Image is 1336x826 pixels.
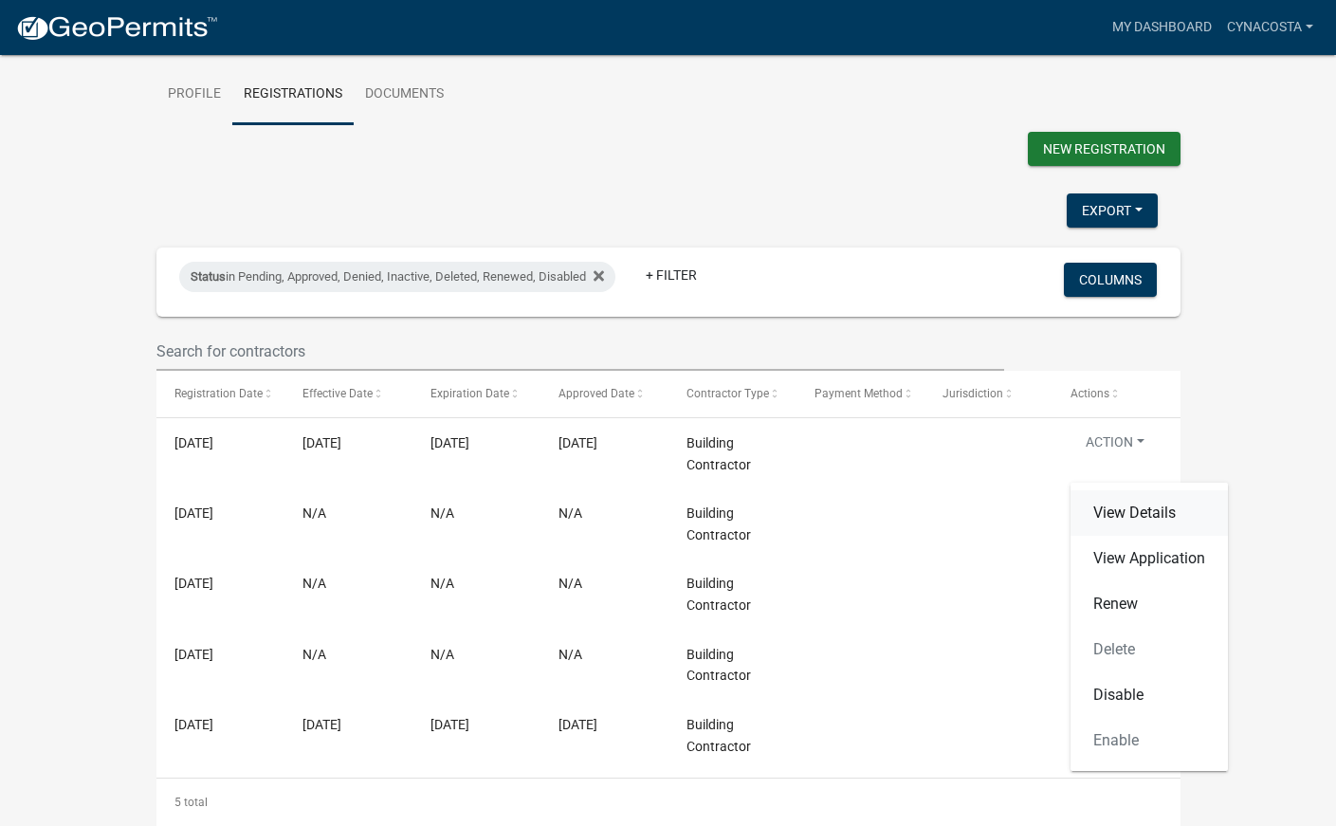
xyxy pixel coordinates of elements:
a: Renew [1071,581,1228,627]
button: Columns [1064,263,1157,297]
input: Search for contractors [156,332,1005,371]
div: in Pending, Approved, Denied, Inactive, Deleted, Renewed, Disabled [179,262,615,292]
a: Documents [354,64,455,125]
a: Registrations [232,64,354,125]
span: Status [191,269,226,284]
a: Profile [156,64,232,125]
datatable-header-cell: Actions [1052,371,1180,416]
span: N/A [430,505,454,521]
span: 10/23/2024 [174,717,213,732]
a: My Dashboard [1105,9,1219,46]
button: Export [1067,193,1158,228]
span: 11/07/2024 [302,717,341,732]
span: N/A [558,647,582,662]
datatable-header-cell: Jurisdiction [924,371,1052,416]
span: 01/02/2025 [174,576,213,591]
span: Expiration Date [430,387,509,400]
datatable-header-cell: Contractor Type [668,371,796,416]
span: N/A [302,576,326,591]
span: Building Contractor [686,647,751,684]
a: CynAcosta [1219,9,1321,46]
datatable-header-cell: Approved Date [540,371,668,416]
span: N/A [558,505,582,521]
a: + Filter [631,258,712,292]
span: Payment Method [814,387,903,400]
a: Disable [1071,672,1228,718]
datatable-header-cell: Registration Date [156,371,284,416]
span: 12/31/2025 [430,435,469,450]
span: 01/03/2025 [302,435,341,450]
datatable-header-cell: Payment Method [796,371,924,416]
span: 01/02/2025 [174,435,213,450]
span: Approved Date [558,387,634,400]
a: View Details [1071,490,1228,536]
span: Actions [1071,387,1109,400]
span: 01/02/2025 [174,647,213,662]
span: Building Contractor [686,576,751,613]
span: 11/07/2024 [558,717,597,732]
span: Registration Date [174,387,263,400]
span: Building Contractor [686,435,751,472]
datatable-header-cell: Effective Date [284,371,412,416]
span: N/A [430,647,454,662]
span: N/A [430,576,454,591]
span: Building Contractor [686,505,751,542]
button: New Registration [1028,132,1180,166]
button: Action [1071,432,1160,460]
span: 12/31/2024 [430,717,469,732]
datatable-header-cell: Expiration Date [412,371,540,416]
wm-modal-confirm: New Contractor Registration [1028,132,1180,171]
span: 01/02/2025 [174,505,213,521]
span: N/A [558,576,582,591]
span: Jurisdiction [943,387,1003,400]
span: Building Contractor [686,717,751,754]
span: N/A [302,647,326,662]
span: Effective Date [302,387,373,400]
span: Contractor Type [686,387,769,400]
a: View Application [1071,536,1228,581]
span: 01/03/2025 [558,435,597,450]
div: 5 total [156,779,1180,826]
span: N/A [302,505,326,521]
div: Action [1071,483,1228,771]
